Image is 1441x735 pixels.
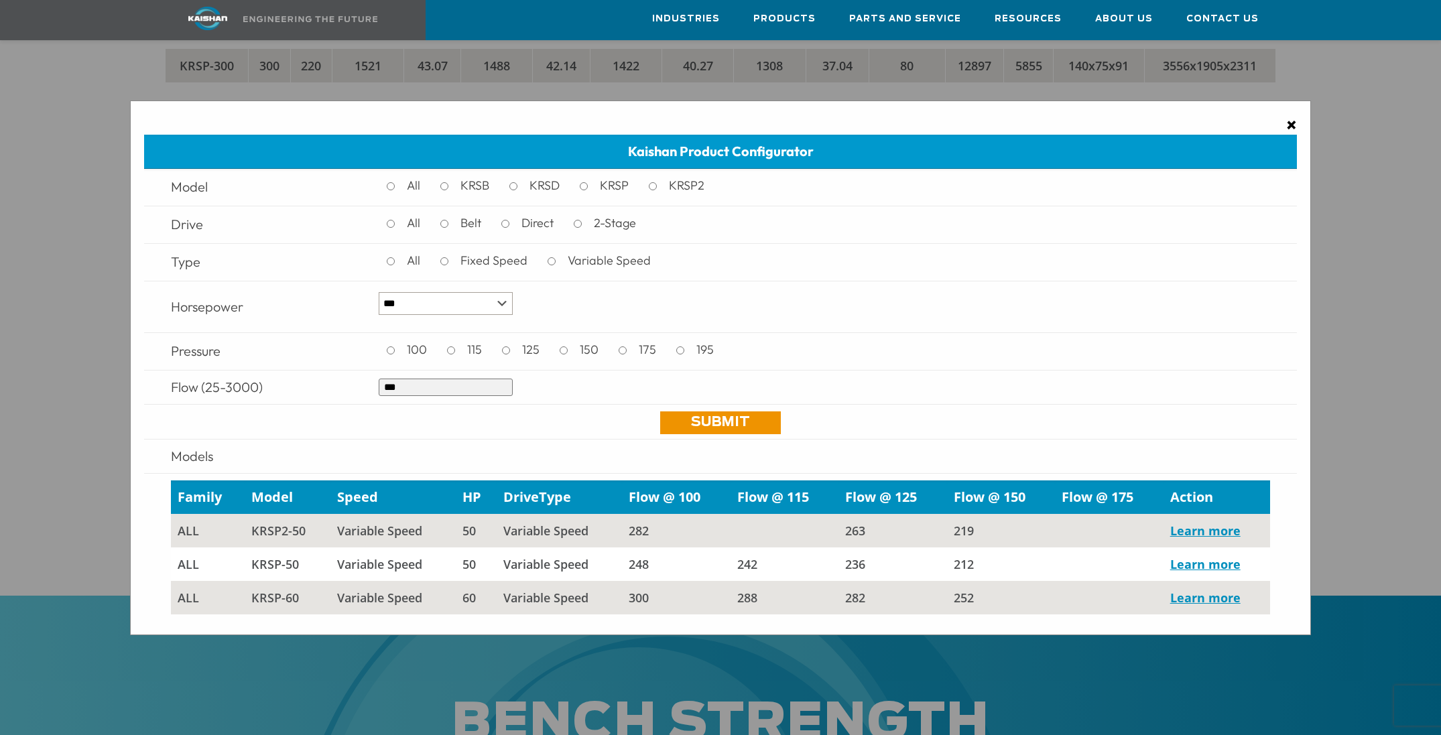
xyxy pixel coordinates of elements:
[838,581,947,614] td: 282
[456,547,497,581] td: 50
[245,480,330,514] td: Model
[497,480,622,514] td: DriveType
[1186,1,1259,37] a: Contact Us
[1170,556,1241,572] a: Learn more
[1286,115,1297,135] span: ×
[562,251,663,271] label: Variable Speed
[1164,480,1270,514] td: Action
[1055,480,1164,514] td: Flow @ 175
[622,581,731,614] td: 300
[838,547,947,581] td: 236
[243,16,377,22] img: Engineering the future
[753,1,816,37] a: Products
[849,11,961,27] span: Parts and Service
[171,448,213,464] span: Models
[497,514,622,547] td: Variable Speed
[330,581,456,614] td: Variable Speed
[401,251,432,271] label: All
[455,176,501,196] label: KRSB
[516,213,566,233] label: Direct
[849,1,961,37] a: Parts and Service
[330,514,456,547] td: Variable Speed
[456,581,497,614] td: 60
[455,213,493,233] label: Belt
[622,514,731,547] td: 282
[731,581,839,614] td: 288
[171,298,243,315] span: Horsepower
[838,480,947,514] td: Flow @ 125
[455,251,540,271] label: Fixed Speed
[517,340,552,360] label: 125
[947,480,1056,514] td: Flow @ 150
[628,143,814,159] span: Kaishan Product Configurator
[245,547,330,581] td: KRSP-50
[401,176,432,196] label: All
[171,216,203,232] span: Drive
[497,547,622,581] td: Variable Speed
[330,547,456,581] td: Variable Speed
[660,411,781,434] a: Submit
[462,340,494,360] label: 115
[171,581,244,614] td: all
[588,213,648,233] label: 2-Stage
[1170,590,1241,606] a: Learn more
[171,253,200,270] span: Type
[1186,11,1259,27] span: Contact Us
[245,581,330,614] td: KRSP-60
[753,11,816,27] span: Products
[171,547,244,581] td: all
[456,480,497,514] td: HP
[622,547,731,581] td: 248
[401,340,439,360] label: 100
[947,581,1056,614] td: 252
[633,340,668,360] label: 175
[171,514,244,547] td: all
[664,176,716,196] label: KRSP2
[995,11,1062,27] span: Resources
[171,342,221,359] span: Pressure
[497,581,622,614] td: Variable Speed
[171,178,208,195] span: Model
[995,1,1062,37] a: Resources
[330,480,456,514] td: Speed
[524,176,572,196] label: KRSD
[245,514,330,547] td: KRSP2-50
[574,340,611,360] label: 150
[171,480,244,514] td: Family
[401,213,432,233] label: All
[652,1,720,37] a: Industries
[731,480,839,514] td: Flow @ 115
[731,547,839,581] td: 242
[171,379,263,395] span: Flow (25-3000)
[1170,523,1241,539] a: Learn more
[594,176,641,196] label: KRSP
[158,7,258,30] img: kaishan logo
[1095,1,1153,37] a: About Us
[947,514,1056,547] td: 219
[456,514,497,547] td: 50
[1095,11,1153,27] span: About Us
[652,11,720,27] span: Industries
[691,340,726,360] label: 195
[838,514,947,547] td: 263
[622,480,731,514] td: Flow @ 100
[947,547,1056,581] td: 212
